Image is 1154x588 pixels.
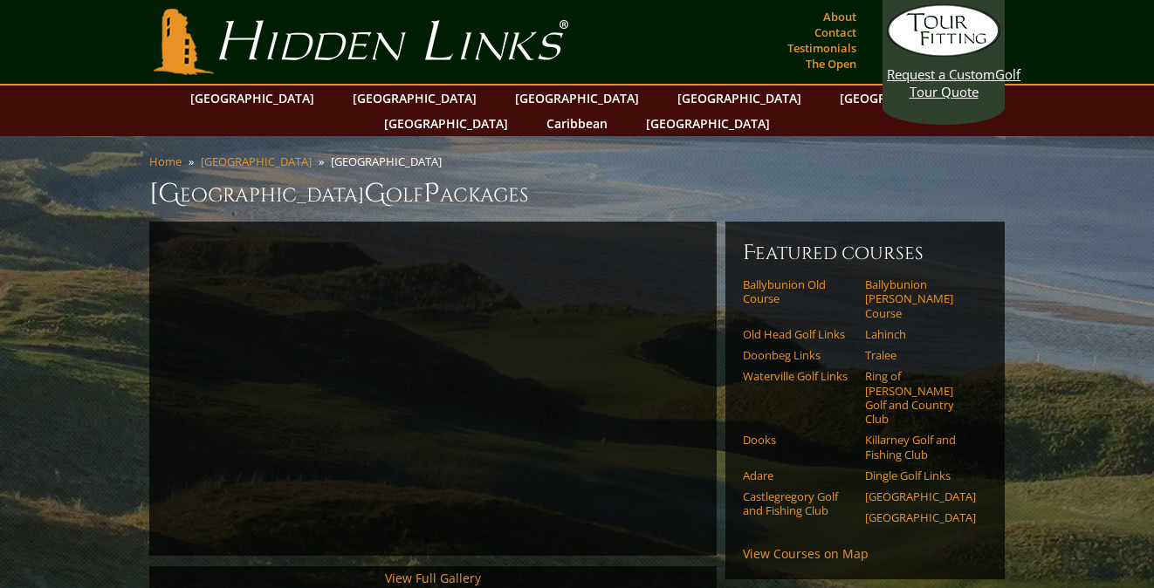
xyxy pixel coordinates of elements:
a: Dooks [743,433,854,447]
a: Ring of [PERSON_NAME] Golf and Country Club [865,369,976,426]
a: Old Head Golf Links [743,327,854,341]
a: Dingle Golf Links [865,468,976,482]
a: [GEOGRAPHIC_DATA] [344,85,485,111]
span: G [364,176,386,211]
a: View Full Gallery [385,570,481,586]
a: Contact [810,20,861,44]
a: [GEOGRAPHIC_DATA] [506,85,648,111]
a: Ballybunion Old Course [743,277,854,306]
iframe: Sir-Nick-on-Southwest-Ireland [167,239,699,538]
a: Castlegregory Golf and Fishing Club [743,489,854,518]
span: P [423,176,440,211]
a: Lahinch [865,327,976,341]
a: [GEOGRAPHIC_DATA] [201,154,312,169]
a: Adare [743,468,854,482]
a: [GEOGRAPHIC_DATA] [637,111,779,136]
h1: [GEOGRAPHIC_DATA] olf ackages [149,176,1005,211]
a: Tralee [865,348,976,362]
a: Killarney Golf and Fishing Club [865,433,976,462]
a: Testimonials [783,36,861,60]
a: [GEOGRAPHIC_DATA] [865,489,976,503]
a: View Courses on Map [743,545,869,562]
a: [GEOGRAPHIC_DATA] [182,85,323,111]
a: Caribbean [538,111,616,136]
a: Waterville Golf Links [743,369,854,383]
a: The Open [801,51,861,76]
a: Doonbeg Links [743,348,854,362]
a: [GEOGRAPHIC_DATA] [669,85,810,111]
a: Request a CustomGolf Tour Quote [887,4,1000,100]
a: About [819,4,861,29]
a: Home [149,154,182,169]
li: [GEOGRAPHIC_DATA] [331,154,449,169]
h6: Featured Courses [743,239,987,267]
span: Request a Custom [887,65,995,83]
a: Ballybunion [PERSON_NAME] Course [865,277,976,320]
a: [GEOGRAPHIC_DATA] [831,85,972,111]
a: [GEOGRAPHIC_DATA] [865,510,976,524]
a: [GEOGRAPHIC_DATA] [375,111,517,136]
